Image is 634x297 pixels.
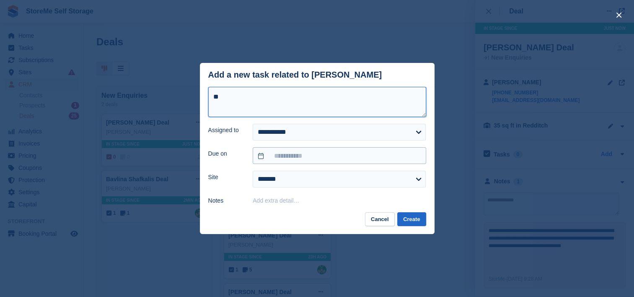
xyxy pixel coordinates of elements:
button: Cancel [365,212,395,226]
label: Site [208,173,243,182]
button: Create [397,212,426,226]
label: Assigned to [208,126,243,135]
label: Notes [208,196,243,205]
button: close [612,8,626,22]
div: Add a new task related to [PERSON_NAME] [208,70,382,80]
button: Add extra detail… [253,197,299,204]
label: Due on [208,149,243,158]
